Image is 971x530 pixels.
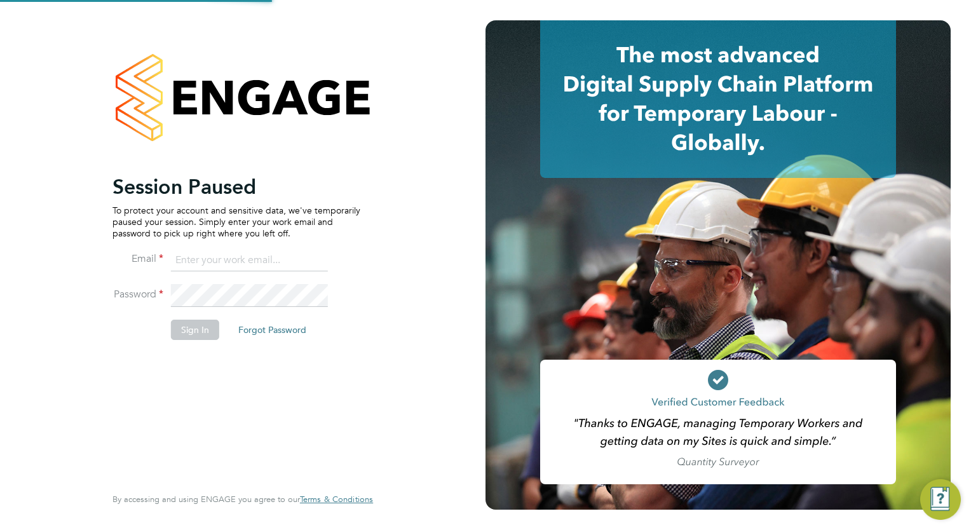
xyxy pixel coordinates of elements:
[112,174,360,200] h2: Session Paused
[112,205,360,240] p: To protect your account and sensitive data, we've temporarily paused your session. Simply enter y...
[300,494,373,505] a: Terms & Conditions
[171,320,219,340] button: Sign In
[920,479,961,520] button: Engage Resource Center
[112,288,163,301] label: Password
[112,252,163,266] label: Email
[171,249,328,272] input: Enter your work email...
[228,320,316,340] button: Forgot Password
[112,494,373,505] span: By accessing and using ENGAGE you agree to our
[300,494,373,505] span: Terms & Conditions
